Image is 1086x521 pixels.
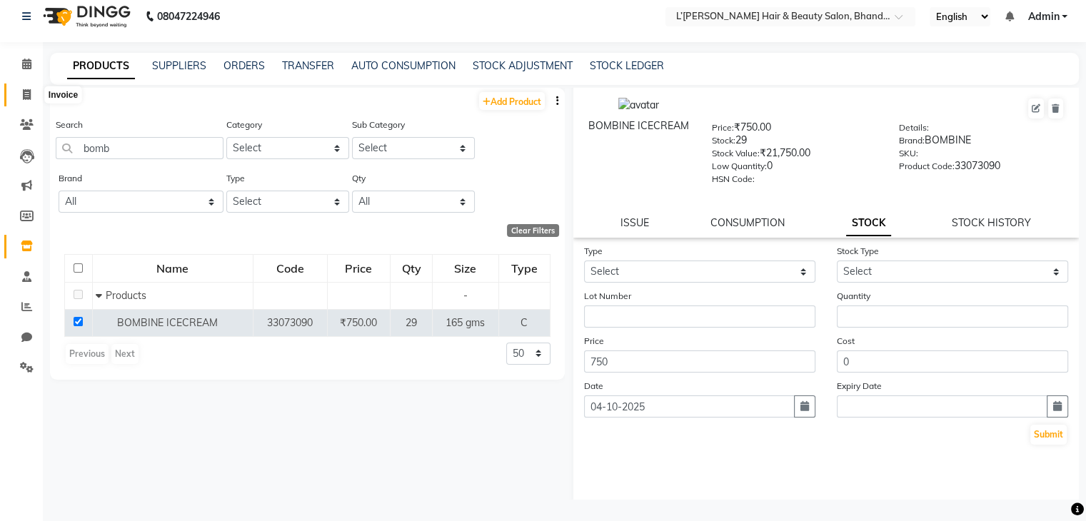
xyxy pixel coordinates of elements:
[223,59,265,72] a: ORDERS
[837,335,855,348] label: Cost
[846,211,891,236] a: STOCK
[352,172,366,185] label: Qty
[712,158,878,178] div: 0
[56,118,83,131] label: Search
[500,256,549,281] div: Type
[406,316,417,329] span: 29
[96,289,106,302] span: Collapse Row
[588,118,691,133] div: BOMBINE ICECREAM
[899,134,925,147] label: Brand:
[351,59,456,72] a: AUTO CONSUMPTION
[479,92,545,110] a: Add Product
[712,120,878,140] div: ₹750.00
[712,134,735,147] label: Stock:
[106,289,146,302] span: Products
[340,316,377,329] span: ₹750.00
[446,316,485,329] span: 165 gms
[328,256,390,281] div: Price
[267,316,313,329] span: 33073090
[712,121,734,134] label: Price:
[712,146,878,166] div: ₹21,750.00
[226,118,262,131] label: Category
[433,256,497,281] div: Size
[282,59,334,72] a: TRANSFER
[712,160,767,173] label: Low Quantity:
[56,137,223,159] input: Search by product name or code
[67,54,135,79] a: PRODUCTS
[94,256,252,281] div: Name
[584,335,604,348] label: Price
[59,172,82,185] label: Brand
[507,224,559,237] div: Clear Filters
[584,290,631,303] label: Lot Number
[712,147,760,160] label: Stock Value:
[117,316,218,329] span: BOMBINE ICECREAM
[152,59,206,72] a: SUPPLIERS
[899,121,929,134] label: Details:
[618,98,659,113] img: avatar
[620,216,649,229] a: ISSUE
[254,256,326,281] div: Code
[1030,425,1067,445] button: Submit
[463,289,468,302] span: -
[1027,9,1059,24] span: Admin
[837,245,879,258] label: Stock Type
[952,216,1031,229] a: STOCK HISTORY
[837,380,882,393] label: Expiry Date
[226,172,245,185] label: Type
[837,290,870,303] label: Quantity
[391,256,431,281] div: Qty
[710,216,785,229] a: CONSUMPTION
[584,245,603,258] label: Type
[590,59,664,72] a: STOCK LEDGER
[45,86,81,103] div: Invoice
[521,316,528,329] span: C
[712,133,878,153] div: 29
[473,59,573,72] a: STOCK ADJUSTMENT
[352,118,405,131] label: Sub Category
[899,133,1065,153] div: BOMBINE
[899,158,1065,178] div: 33073090
[712,173,755,186] label: HSN Code:
[899,147,918,160] label: SKU:
[584,380,603,393] label: Date
[899,160,955,173] label: Product Code:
